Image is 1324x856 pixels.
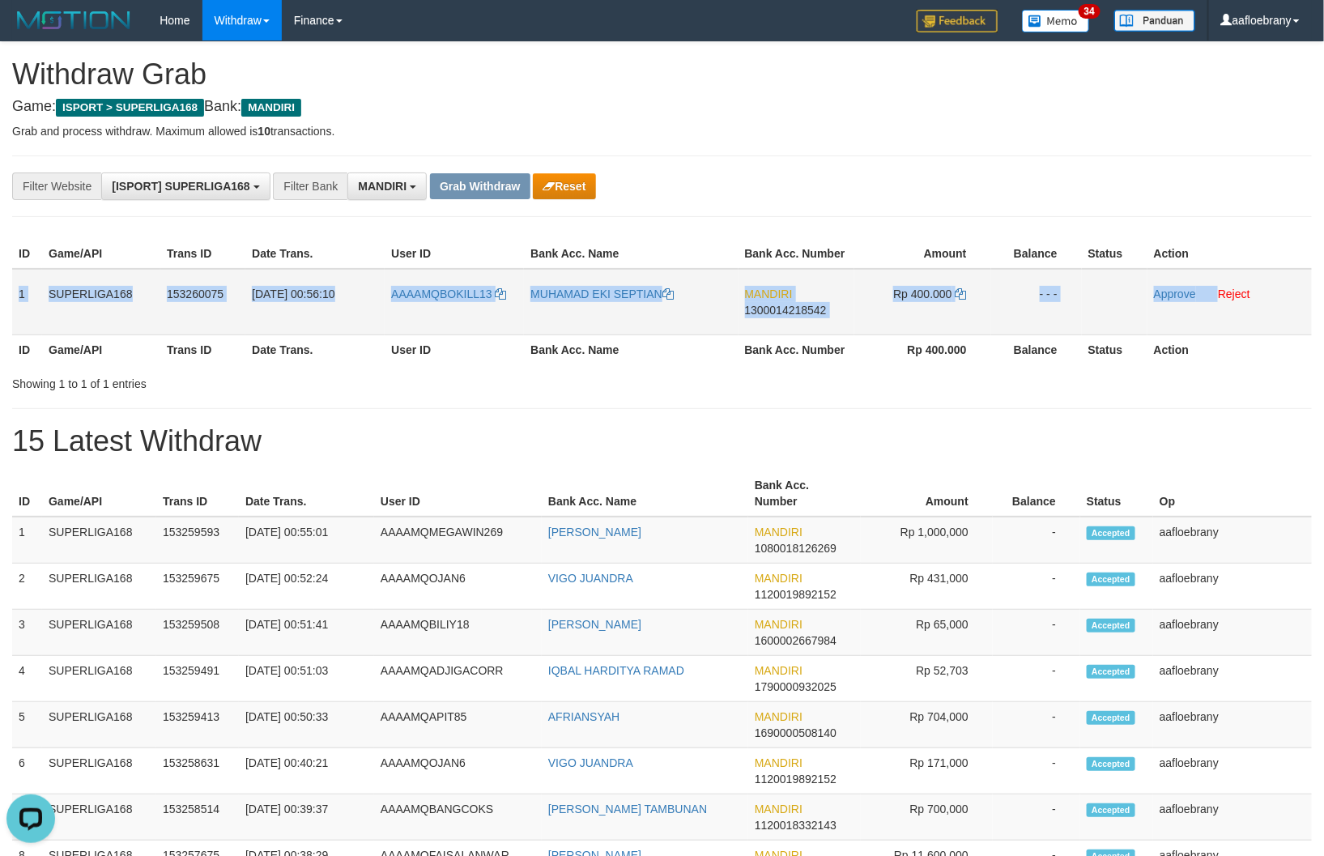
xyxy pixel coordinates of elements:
td: Rp 704,000 [861,702,993,748]
td: 4 [12,656,42,702]
td: AAAAMQMEGAWIN269 [374,517,542,564]
span: MANDIRI [745,287,793,300]
span: Copy 1300014218542 to clipboard [745,304,827,317]
td: aafloebrany [1153,702,1312,748]
span: Accepted [1087,619,1135,632]
td: aafloebrany [1153,564,1312,610]
td: AAAAMQADJIGACORR [374,656,542,702]
td: AAAAMQBILIY18 [374,610,542,656]
td: - [993,517,1080,564]
th: Amount [861,471,993,517]
td: 153259491 [156,656,239,702]
span: Copy 1690000508140 to clipboard [755,726,837,739]
img: Feedback.jpg [917,10,998,32]
th: Action [1147,334,1312,364]
span: MANDIRI [755,664,802,677]
img: Button%20Memo.svg [1022,10,1090,32]
td: aafloebrany [1153,517,1312,564]
a: [PERSON_NAME] [548,618,641,631]
th: Trans ID [160,334,245,364]
a: VIGO JUANDRA [548,572,633,585]
span: [DATE] 00:56:10 [252,287,334,300]
td: [DATE] 00:51:03 [239,656,374,702]
a: VIGO JUANDRA [548,756,633,769]
td: 153259413 [156,702,239,748]
span: Accepted [1087,711,1135,725]
a: Reject [1218,287,1250,300]
td: SUPERLIGA168 [42,269,160,335]
th: Balance [993,471,1080,517]
td: AAAAMQOJAN6 [374,564,542,610]
button: Reset [533,173,595,199]
th: Game/API [42,239,160,269]
th: Bank Acc. Number [748,471,861,517]
td: - [993,748,1080,794]
td: 153258631 [156,748,239,794]
th: User ID [385,239,524,269]
span: MANDIRI [755,618,802,631]
a: IQBAL HARDITYA RAMAD [548,664,684,677]
td: 6 [12,748,42,794]
span: Copy 1080018126269 to clipboard [755,542,837,555]
span: MANDIRI [755,572,802,585]
th: Bank Acc. Name [524,334,738,364]
span: MANDIRI [755,526,802,539]
a: Copy 400000 to clipboard [956,287,967,300]
span: Copy 1120019892152 to clipboard [755,588,837,601]
td: [DATE] 00:52:24 [239,564,374,610]
th: ID [12,239,42,269]
td: aafloebrany [1153,656,1312,702]
td: - [993,564,1080,610]
span: Copy 1120019892152 to clipboard [755,773,837,786]
td: 153259675 [156,564,239,610]
span: MANDIRI [755,803,802,816]
span: MANDIRI [358,180,407,193]
td: - [993,656,1080,702]
h1: 15 Latest Withdraw [12,425,1312,458]
button: Open LiveChat chat widget [6,6,55,55]
h4: Game: Bank: [12,99,1312,115]
td: [DATE] 00:39:37 [239,794,374,841]
img: panduan.png [1114,10,1195,32]
td: AAAAMQBANGCOKS [374,794,542,841]
span: Rp 400.000 [893,287,951,300]
th: Date Trans. [245,239,385,269]
th: Date Trans. [239,471,374,517]
td: Rp 700,000 [861,794,993,841]
td: [DATE] 00:55:01 [239,517,374,564]
a: Approve [1154,287,1196,300]
th: Trans ID [160,239,245,269]
th: User ID [374,471,542,517]
td: SUPERLIGA168 [42,517,156,564]
td: Rp 52,703 [861,656,993,702]
span: Accepted [1087,665,1135,679]
td: - [993,702,1080,748]
td: SUPERLIGA168 [42,748,156,794]
th: Bank Acc. Number [739,334,854,364]
td: 1 [12,517,42,564]
th: Op [1153,471,1312,517]
h1: Withdraw Grab [12,58,1312,91]
td: SUPERLIGA168 [42,610,156,656]
td: SUPERLIGA168 [42,564,156,610]
a: [PERSON_NAME] [548,526,641,539]
td: SUPERLIGA168 [42,794,156,841]
th: ID [12,471,42,517]
th: User ID [385,334,524,364]
th: Balance [991,334,1082,364]
span: Accepted [1087,803,1135,817]
span: MANDIRI [241,99,301,117]
div: Filter Bank [273,172,347,200]
span: Accepted [1087,757,1135,771]
th: Trans ID [156,471,239,517]
span: 34 [1079,4,1100,19]
a: [PERSON_NAME] TAMBUNAN [548,803,707,816]
th: ID [12,334,42,364]
th: Date Trans. [245,334,385,364]
button: Grab Withdraw [430,173,530,199]
td: 3 [12,610,42,656]
td: 1 [12,269,42,335]
th: Game/API [42,471,156,517]
td: 153259593 [156,517,239,564]
td: 153259508 [156,610,239,656]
